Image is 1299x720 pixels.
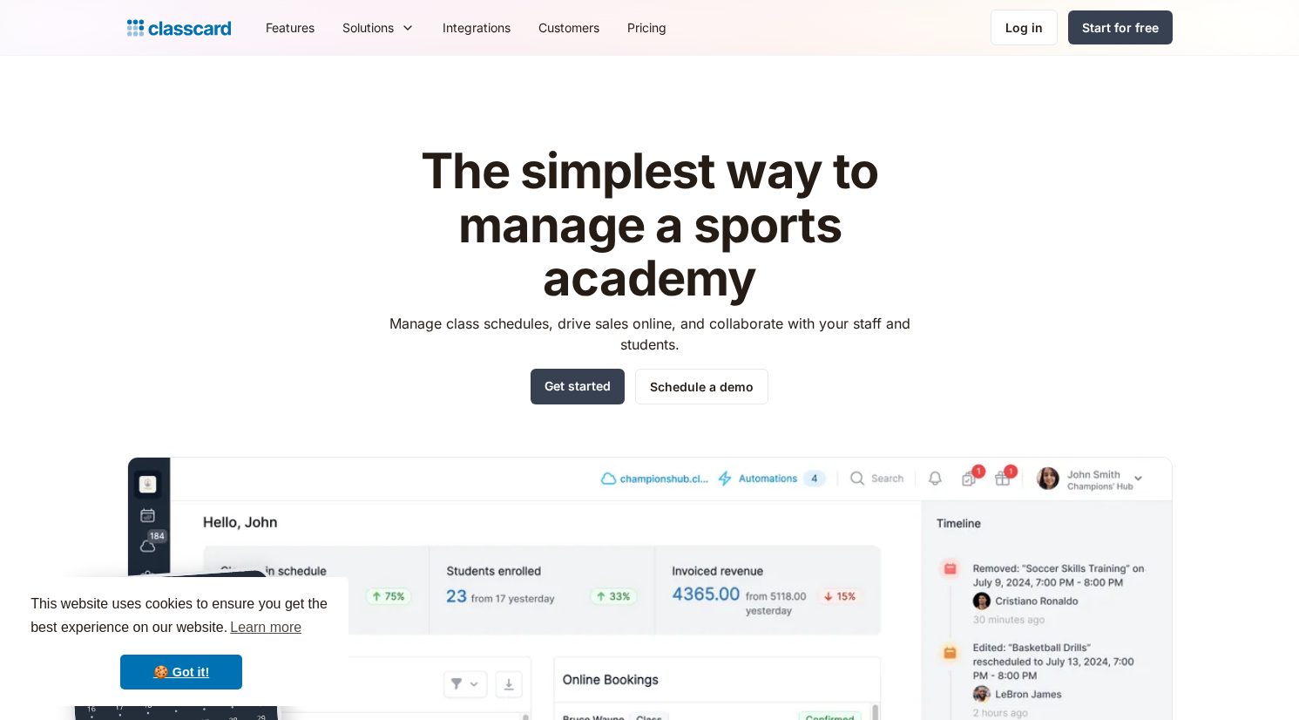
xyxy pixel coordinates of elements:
[127,16,231,40] a: Logo
[30,594,332,641] span: This website uses cookies to ensure you get the best experience on our website.
[1068,10,1173,44] a: Start for free
[227,615,304,641] a: learn more about cookies
[373,145,926,306] h1: The simplest way to manage a sports academy
[120,655,242,689] a: dismiss cookie message
[252,8,328,47] a: Features
[991,10,1058,45] a: Log in
[373,313,926,355] p: Manage class schedules, drive sales online, and collaborate with your staff and students.
[14,577,348,706] div: cookieconsent
[635,369,768,404] a: Schedule a demo
[524,8,613,47] a: Customers
[531,369,625,404] a: Get started
[342,18,394,37] div: Solutions
[429,8,524,47] a: Integrations
[328,8,429,47] div: Solutions
[1082,18,1159,37] div: Start for free
[1005,18,1043,37] div: Log in
[613,8,680,47] a: Pricing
